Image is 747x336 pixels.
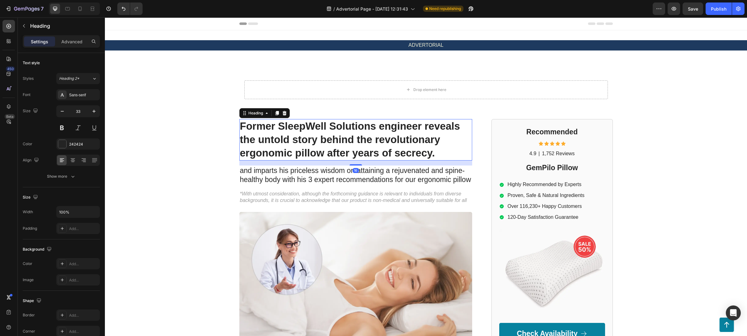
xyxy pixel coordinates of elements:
[69,261,98,267] div: Add...
[437,133,470,140] p: 1,752 Reviews
[248,151,254,156] div: 16
[403,164,480,170] p: Highly Recommended by Experts
[308,70,341,75] div: Drop element here
[47,173,76,180] div: Show more
[688,6,698,12] span: Save
[135,173,367,186] p: *With utmost consideration, although the forthcoming guidance is relevant to individuals from div...
[134,102,367,143] h1: Former SleepWell Solutions engineer reveals the untold story behind the revolutionary ergonomic p...
[23,193,39,202] div: Size
[69,277,98,283] div: Add...
[31,38,48,45] p: Settings
[23,261,32,266] div: Color
[69,92,98,98] div: Sans-serif
[683,2,703,15] button: Save
[23,171,100,182] button: Show more
[394,212,500,298] img: gempages_563336431406154917-20f75d7c-faad-47ae-9a46-f0878dfd9e39.webp
[333,6,335,12] span: /
[30,22,97,30] p: Heading
[41,5,44,12] p: 7
[61,38,82,45] p: Advanced
[59,76,79,81] span: Heading 2*
[394,109,500,120] h2: Recommended
[711,6,726,12] div: Publish
[425,133,431,140] p: 4.9
[23,76,34,81] div: Styles
[23,209,33,215] div: Width
[142,93,159,98] div: Heading
[23,329,35,334] div: Corner
[69,313,98,318] div: Add...
[23,226,37,231] div: Padding
[23,92,31,98] div: Font
[135,149,367,167] p: and imparts his priceless wisdom on attaining a rejuvenated and spine-healthy body with his 3 exp...
[403,197,480,203] p: 120-Day Satisfaction Guarantee
[403,186,480,192] p: Over 116,230+ Happy Customers
[336,6,408,12] span: Advertorial Page - [DATE] 12:31:43
[23,297,43,305] div: Shape
[429,6,461,12] span: Need republishing
[434,133,435,140] p: |
[23,312,35,318] div: Border
[57,206,100,218] input: Auto
[69,142,98,147] div: 242424
[394,145,500,156] h2: GemPilo Pillow
[56,73,100,84] button: Heading 2*
[403,175,480,181] p: Proven, Safe & Natural Ingredients
[134,194,367,333] img: gempages_563336431406154917-d469f7d9-472f-4dbc-9559-ae273fbb2b3d.webp
[23,245,53,254] div: Background
[23,141,32,147] div: Color
[69,226,98,232] div: Add...
[23,277,34,283] div: Image
[706,2,732,15] button: Publish
[2,2,46,15] button: 7
[6,66,15,71] div: 450
[726,305,741,320] div: Open Intercom Messenger
[117,2,143,15] div: Undo/Redo
[23,60,40,66] div: Text style
[23,107,39,115] div: Size
[105,17,747,336] iframe: Design area
[5,114,15,119] div: Beta
[69,329,98,334] div: Add...
[23,156,40,165] div: Align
